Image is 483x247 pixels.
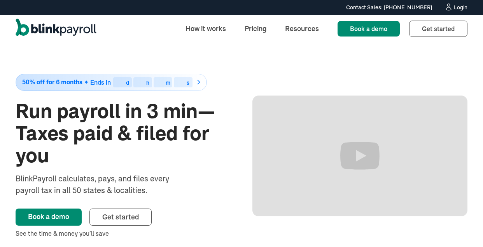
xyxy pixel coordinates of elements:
[16,74,231,91] a: 50% off for 6 monthsEnds indhms
[16,19,96,39] a: home
[252,96,467,216] iframe: Run Payroll in 3 min with BlinkPayroll
[16,209,82,226] a: Book a demo
[22,79,82,85] span: 50% off for 6 months
[238,20,273,37] a: Pricing
[102,212,139,221] span: Get started
[146,80,149,85] div: h
[89,209,152,226] a: Get started
[126,80,129,85] div: d
[16,229,231,238] div: See the time & money you’ll save
[279,20,325,37] a: Resources
[179,20,232,37] a: How it works
[16,173,190,196] div: BlinkPayroll calculates, pays, and files every payroll tax in all 50 states & localities.
[350,25,387,33] span: Book a demo
[338,21,400,37] a: Book a demo
[346,3,432,12] div: Contact Sales: [PHONE_NUMBER]
[409,21,467,37] a: Get started
[422,25,455,33] span: Get started
[187,80,189,85] div: s
[166,80,170,85] div: m
[444,3,467,12] a: Login
[454,5,467,10] div: Login
[16,100,231,167] h1: Run payroll in 3 min—Taxes paid & filed for you
[90,78,111,86] span: Ends in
